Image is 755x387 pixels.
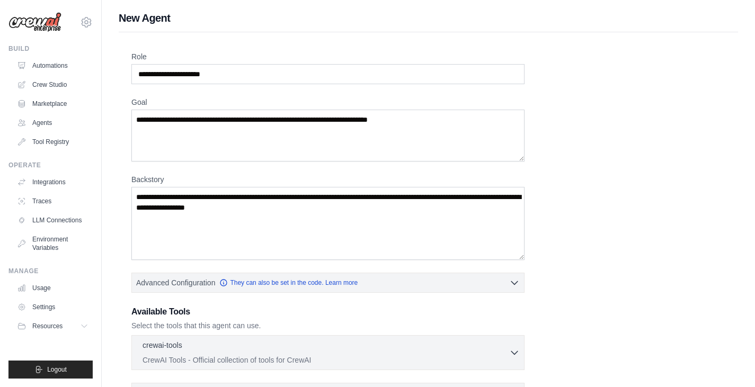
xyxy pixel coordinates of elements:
[132,273,524,292] button: Advanced Configuration They can also be set in the code. Learn more
[131,320,525,331] p: Select the tools that this agent can use.
[13,133,93,150] a: Tool Registry
[131,97,525,107] label: Goal
[136,277,215,288] span: Advanced Configuration
[13,299,93,316] a: Settings
[8,12,61,32] img: Logo
[8,161,93,169] div: Operate
[13,114,93,131] a: Agents
[13,76,93,93] a: Crew Studio
[8,44,93,53] div: Build
[13,95,93,112] a: Marketplace
[13,212,93,229] a: LLM Connections
[13,193,93,210] a: Traces
[13,231,93,256] a: Environment Variables
[8,361,93,379] button: Logout
[119,11,738,25] h1: New Agent
[13,57,93,74] a: Automations
[32,322,63,330] span: Resources
[136,340,520,365] button: crewai-tools CrewAI Tools - Official collection of tools for CrewAI
[131,174,525,185] label: Backstory
[143,355,509,365] p: CrewAI Tools - Official collection of tools for CrewAI
[131,305,525,318] h3: Available Tools
[131,51,525,62] label: Role
[13,318,93,335] button: Resources
[143,340,182,350] p: crewai-tools
[13,280,93,296] a: Usage
[47,365,67,374] span: Logout
[8,267,93,275] div: Manage
[13,174,93,191] a: Integrations
[219,278,358,287] a: They can also be set in the code. Learn more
